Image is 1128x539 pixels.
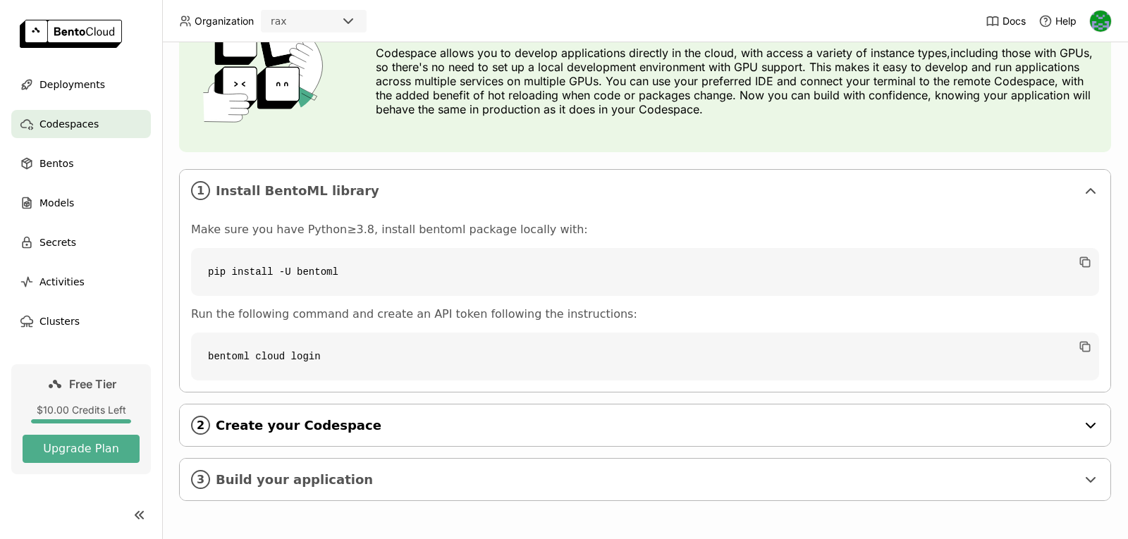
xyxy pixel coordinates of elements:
[1003,15,1026,27] span: Docs
[11,364,151,474] a: Free Tier$10.00 Credits LeftUpgrade Plan
[216,418,1077,433] span: Create your Codespace
[23,435,140,463] button: Upgrade Plan
[39,313,80,330] span: Clusters
[191,333,1099,380] code: bentoml cloud login
[1055,15,1077,27] span: Help
[195,15,254,27] span: Organization
[1038,14,1077,28] div: Help
[191,416,210,435] i: 2
[11,268,151,296] a: Activities
[11,307,151,335] a: Clusters
[191,470,210,489] i: 3
[180,170,1110,211] div: 1Install BentoML library
[69,377,116,391] span: Free Tier
[190,17,342,123] img: cover onboarding
[1090,11,1111,32] img: itas final
[39,194,74,211] span: Models
[39,116,99,132] span: Codespaces
[986,14,1026,28] a: Docs
[216,183,1077,199] span: Install BentoML library
[39,76,105,93] span: Deployments
[11,189,151,217] a: Models
[180,404,1110,446] div: 2Create your Codespace
[288,15,290,29] input: Selected rax.
[216,472,1077,488] span: Build your application
[11,228,151,256] a: Secrets
[191,248,1099,296] code: pip install -U bentoml
[191,223,1099,237] p: Make sure you have Python≥3.8, install bentoml package locally with:
[39,234,76,251] span: Secrets
[23,404,140,416] div: $10.00 Credits Left
[271,14,287,28] div: rax
[20,20,122,48] img: logo
[39,155,73,172] span: Bentos
[39,273,85,290] span: Activities
[11,110,151,138] a: Codespaces
[376,46,1100,116] p: Codespace allows you to develop applications directly in the cloud, with access a variety of inst...
[180,459,1110,500] div: 3Build your application
[11,149,151,178] a: Bentos
[191,181,210,200] i: 1
[11,70,151,99] a: Deployments
[191,307,1099,321] p: Run the following command and create an API token following the instructions:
